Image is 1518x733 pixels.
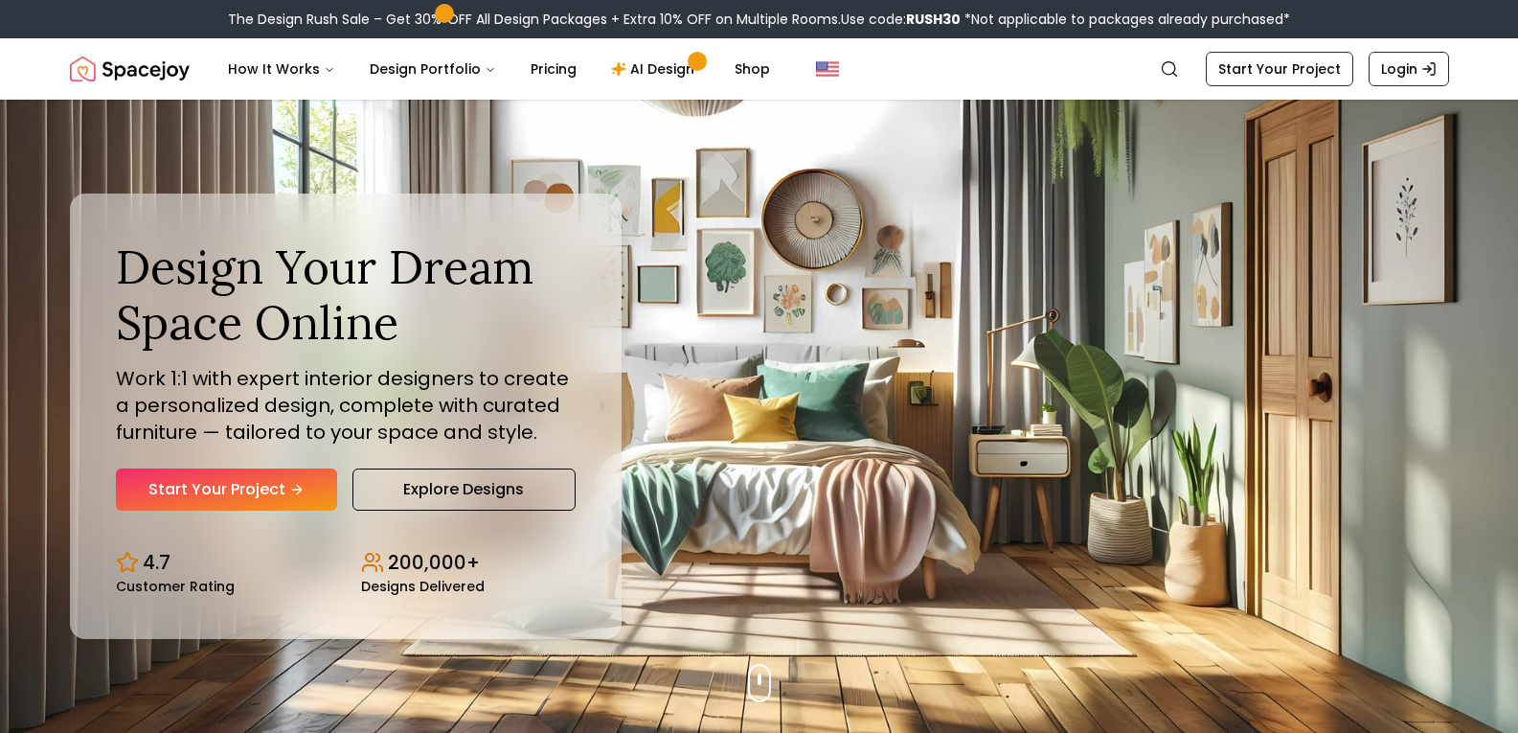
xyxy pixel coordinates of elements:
nav: Main [213,50,785,88]
a: Spacejoy [70,50,190,88]
a: Explore Designs [352,469,576,511]
button: How It Works [213,50,351,88]
div: The Design Rush Sale – Get 30% OFF All Design Packages + Extra 10% OFF on Multiple Rooms. [228,10,1290,29]
a: Pricing [515,50,592,88]
nav: Global [70,38,1449,100]
img: Spacejoy Logo [70,50,190,88]
small: Customer Rating [116,580,235,593]
button: Design Portfolio [354,50,511,88]
a: AI Design [596,50,715,88]
div: Design stats [116,534,576,593]
h1: Design Your Dream Space Online [116,240,576,350]
a: Shop [719,50,785,88]
a: Login [1369,52,1449,86]
small: Designs Delivered [361,580,485,593]
p: 4.7 [143,549,170,576]
b: RUSH30 [906,10,961,29]
p: Work 1:1 with expert interior designers to create a personalized design, complete with curated fu... [116,365,576,446]
a: Start Your Project [116,469,337,511]
img: United States [816,57,839,80]
span: Use code: [841,10,961,29]
p: 200,000+ [388,549,480,576]
span: *Not applicable to packages already purchased* [961,10,1290,29]
a: Start Your Project [1206,52,1353,86]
